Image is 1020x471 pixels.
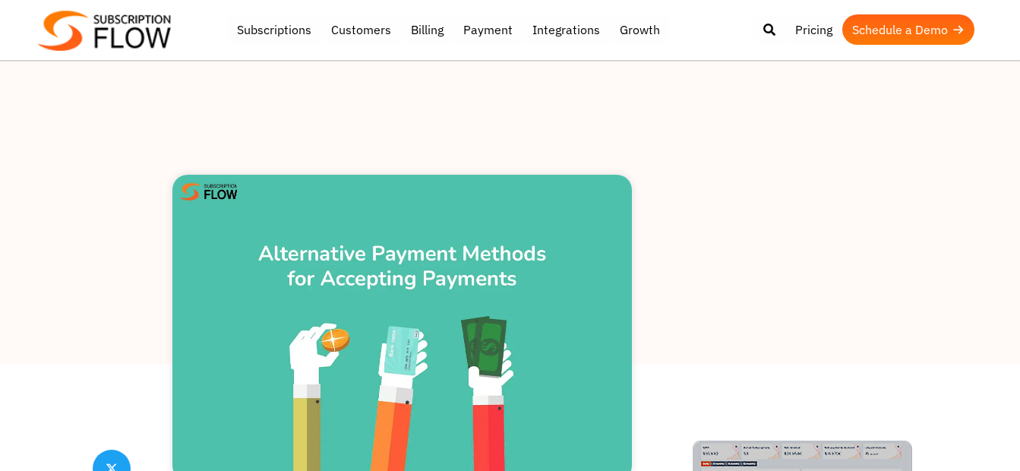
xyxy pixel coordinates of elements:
a: Schedule a Demo [842,14,974,45]
a: Payment [453,14,523,45]
a: Pricing [785,14,842,45]
a: Integrations [523,14,610,45]
a: Customers [321,14,401,45]
a: Growth [610,14,670,45]
a: Billing [401,14,453,45]
a: Subscriptions [227,14,321,45]
img: Subscriptionflow [38,11,171,51]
